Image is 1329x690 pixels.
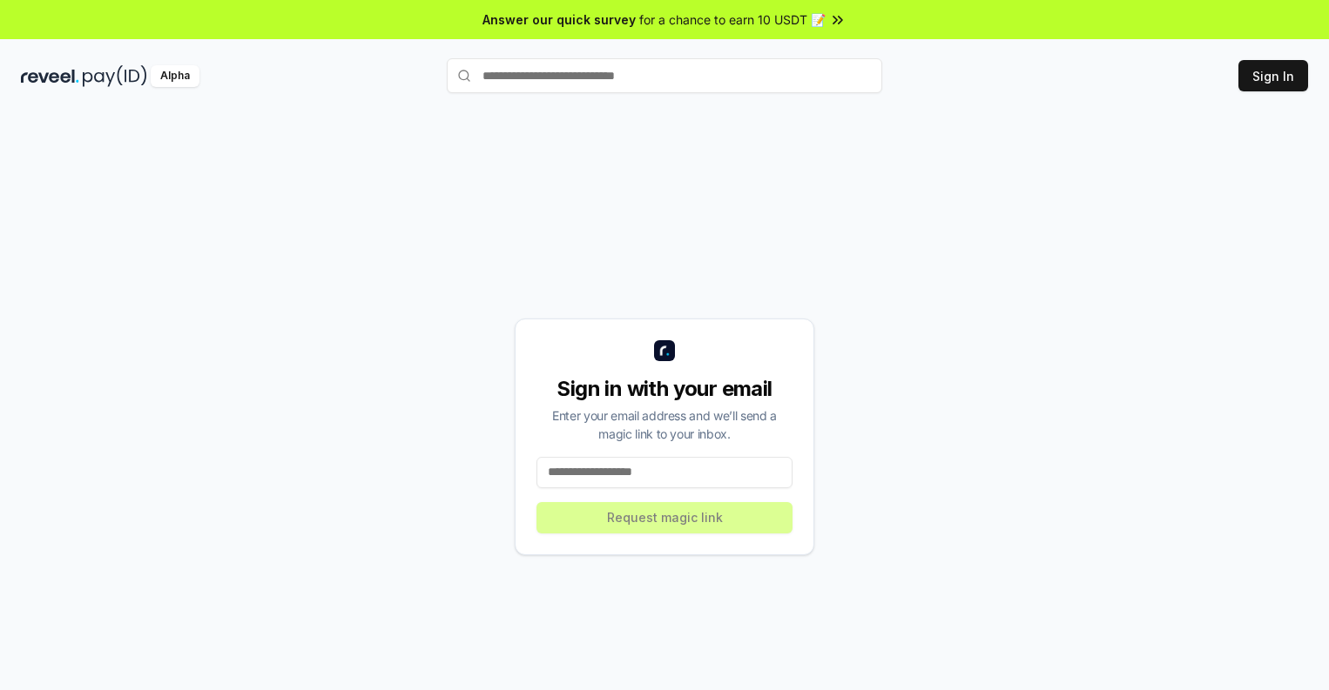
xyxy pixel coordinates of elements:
[1238,60,1308,91] button: Sign In
[83,65,147,87] img: pay_id
[21,65,79,87] img: reveel_dark
[536,375,793,403] div: Sign in with your email
[536,406,793,443] div: Enter your email address and we’ll send a magic link to your inbox.
[639,10,826,29] span: for a chance to earn 10 USDT 📝
[482,10,636,29] span: Answer our quick survey
[151,65,199,87] div: Alpha
[654,340,675,361] img: logo_small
